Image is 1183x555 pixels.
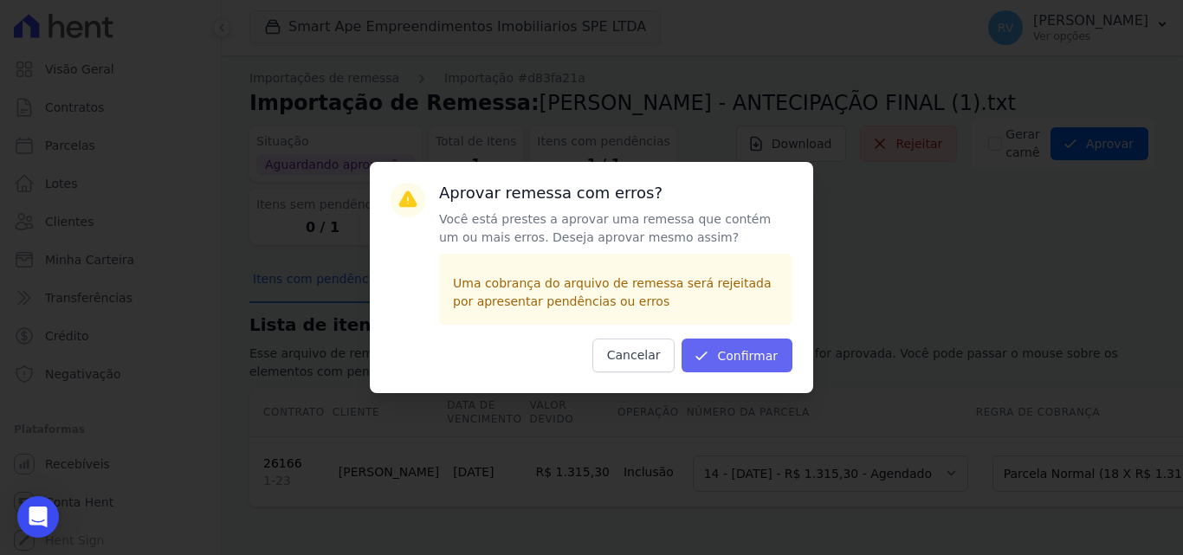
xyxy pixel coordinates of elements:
p: Uma cobrança do arquivo de remessa será rejeitada por apresentar pendências ou erros [453,274,779,311]
div: Open Intercom Messenger [17,496,59,538]
h3: Aprovar remessa com erros? [439,183,792,203]
button: Cancelar [592,339,676,372]
button: Confirmar [682,339,792,372]
p: Você está prestes a aprovar uma remessa que contém um ou mais erros. Deseja aprovar mesmo assim? [439,210,792,247]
